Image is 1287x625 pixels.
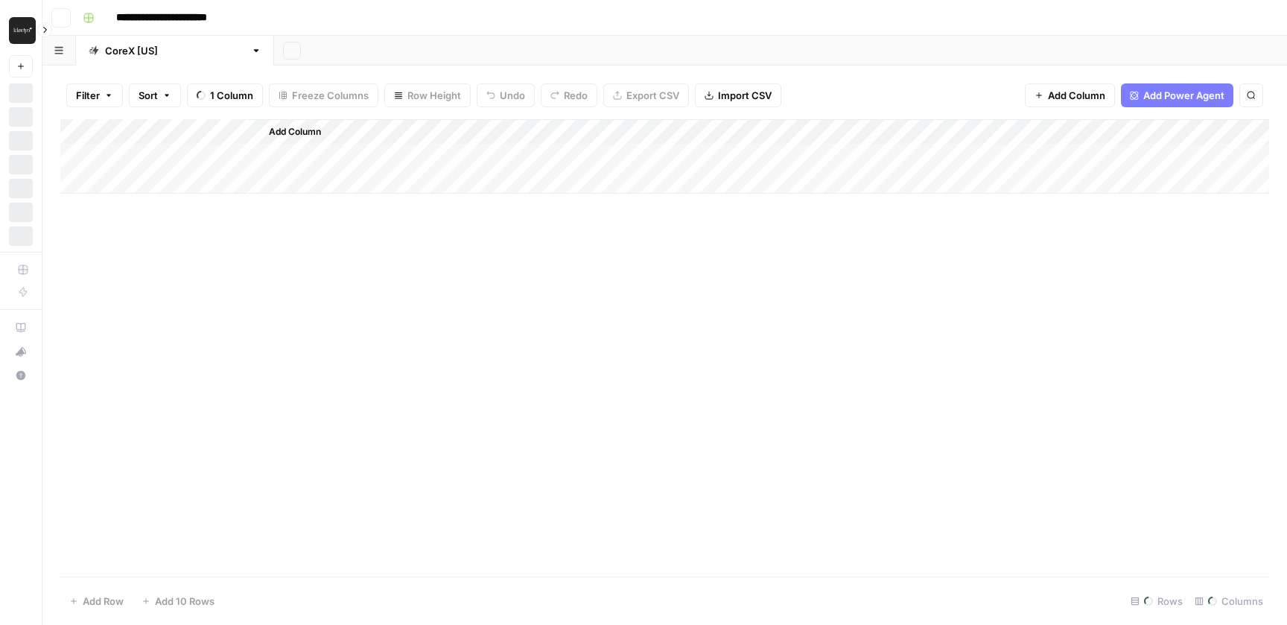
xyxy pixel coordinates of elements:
button: Import CSV [695,83,781,107]
button: Workspace: Klaviyo [9,12,33,49]
button: Add Column [1025,83,1115,107]
button: Sort [129,83,181,107]
div: Columns [1189,589,1269,613]
button: Add 10 Rows [133,589,223,613]
span: Undo [500,88,525,103]
button: Help + Support [9,364,33,387]
span: Add Power Agent [1143,88,1224,103]
span: Freeze Columns [292,88,369,103]
button: Export CSV [603,83,689,107]
span: Export CSV [626,88,679,103]
button: Row Height [384,83,471,107]
div: What's new? [10,340,32,363]
button: Add Row [60,589,133,613]
div: CoreX [[GEOGRAPHIC_DATA]] [105,43,245,58]
span: Add Row [83,594,124,609]
span: Row Height [407,88,461,103]
button: 1 Column [187,83,263,107]
span: 1 Column [210,88,253,103]
a: CoreX [[GEOGRAPHIC_DATA]] [76,36,274,66]
span: Add 10 Rows [155,594,214,609]
button: Add Power Agent [1121,83,1233,107]
span: Filter [76,88,100,103]
span: Redo [564,88,588,103]
a: AirOps Academy [9,316,33,340]
button: Redo [541,83,597,107]
button: Undo [477,83,535,107]
span: Sort [139,88,158,103]
span: Add Column [1048,88,1105,103]
button: What's new? [9,340,33,364]
span: Import CSV [718,88,772,103]
button: Filter [66,83,123,107]
button: Add Column [250,122,327,142]
div: Rows [1125,589,1189,613]
span: Add Column [269,125,321,139]
button: Freeze Columns [269,83,378,107]
img: Klaviyo Logo [9,17,36,44]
